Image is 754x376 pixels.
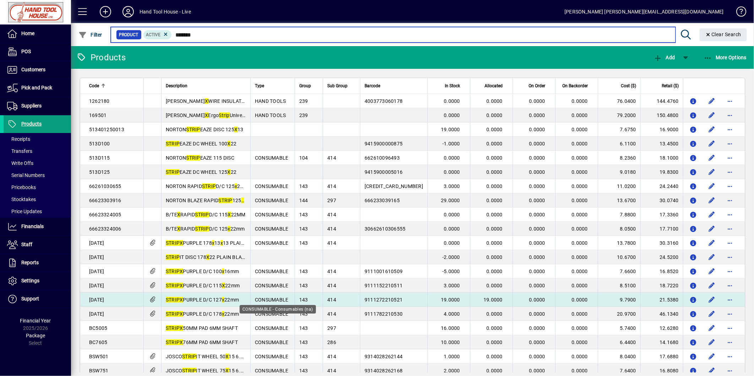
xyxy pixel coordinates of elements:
[21,85,52,90] span: Pick and Pack
[572,269,588,274] span: 0.0000
[177,226,180,232] em: X
[7,136,30,142] span: Receipts
[640,94,683,108] td: 144.4760
[598,264,640,278] td: 7.6600
[202,183,216,189] em: STRIP
[21,121,42,127] span: Products
[725,124,736,135] button: More options
[89,240,104,246] span: [DATE]
[572,112,588,118] span: 0.0000
[299,198,308,203] span: 144
[487,269,503,274] span: 0.0000
[205,112,208,118] em: X
[706,223,717,234] button: Edit
[640,108,683,122] td: 150.4800
[299,82,311,90] span: Group
[529,98,546,104] span: 0.0000
[327,82,356,90] div: Sub Group
[228,169,231,175] em: X
[640,250,683,264] td: 24.5200
[529,169,546,175] span: 0.0000
[299,112,308,118] span: 239
[228,226,230,232] em: x
[598,208,640,222] td: 7.8800
[598,137,640,151] td: 6.1100
[562,82,588,90] span: On Backorder
[89,141,110,146] span: 513D100
[441,198,460,203] span: 29.0000
[4,133,71,145] a: Receipts
[444,283,460,288] span: 3.0000
[327,212,336,217] span: 414
[487,155,503,161] span: 0.0000
[572,141,588,146] span: 0.0000
[89,283,104,288] span: [DATE]
[598,193,640,208] td: 13.6700
[725,209,736,220] button: More options
[327,82,348,90] span: Sub Group
[4,157,71,169] a: Write Offs
[444,155,460,161] span: 0.0000
[706,209,717,220] button: Edit
[299,212,308,217] span: 143
[706,152,717,164] button: Edit
[7,209,42,214] span: Price Updates
[166,283,180,288] em: STRIP
[219,112,230,118] em: Strip
[598,165,640,179] td: 9.0180
[195,226,209,232] em: STRIP
[705,32,742,37] span: Clear Search
[598,151,640,165] td: 8.2360
[255,212,289,217] span: CONSUMABLE
[598,122,640,137] td: 7.6750
[89,112,107,118] span: 169501
[299,283,308,288] span: 143
[365,141,403,146] span: 9415900000875
[7,184,36,190] span: Pricebooks
[598,293,640,307] td: 9.7900
[166,112,318,118] span: [PERSON_NAME] Ergo Universal ping Tool (Right-Handed)
[166,254,261,260] span: IT DISC 178 22 PLAIN BLACK DISC
[235,183,237,189] em: x
[442,269,460,274] span: -5.0000
[327,240,336,246] span: 414
[487,254,503,260] span: 0.0000
[4,205,71,217] a: Price Updates
[444,226,460,232] span: 0.0000
[444,183,460,189] span: 3.0000
[487,283,503,288] span: 0.0000
[598,108,640,122] td: 79.2000
[89,98,110,104] span: 1262180
[4,145,71,157] a: Transfers
[706,110,717,121] button: Edit
[166,198,268,203] span: NORTON BLAZE RAPID 125 22mm T27
[444,212,460,217] span: 0.0000
[4,79,71,97] a: Pick and Pack
[529,155,546,161] span: 0.0000
[706,308,717,320] button: Edit
[706,351,717,362] button: Edit
[4,181,71,193] a: Pricebooks
[89,254,104,260] span: [DATE]
[299,269,308,274] span: 143
[725,110,736,121] button: More options
[640,236,683,250] td: 30.3160
[598,222,640,236] td: 8.0500
[255,112,286,118] span: HAND TOOLS
[640,151,683,165] td: 18.1000
[572,183,588,189] span: 0.0000
[444,112,460,118] span: 0.0000
[725,308,736,320] button: More options
[255,82,290,90] div: Type
[725,251,736,263] button: More options
[89,169,110,175] span: 513D125
[487,212,503,217] span: 0.0000
[725,166,736,178] button: More options
[487,183,503,189] span: 0.0000
[365,198,400,203] span: 666233039165
[177,212,180,217] em: X
[89,82,99,90] span: Code
[89,297,104,303] span: [DATE]
[255,240,289,246] span: CONSUMABLE
[444,240,460,246] span: 0.0000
